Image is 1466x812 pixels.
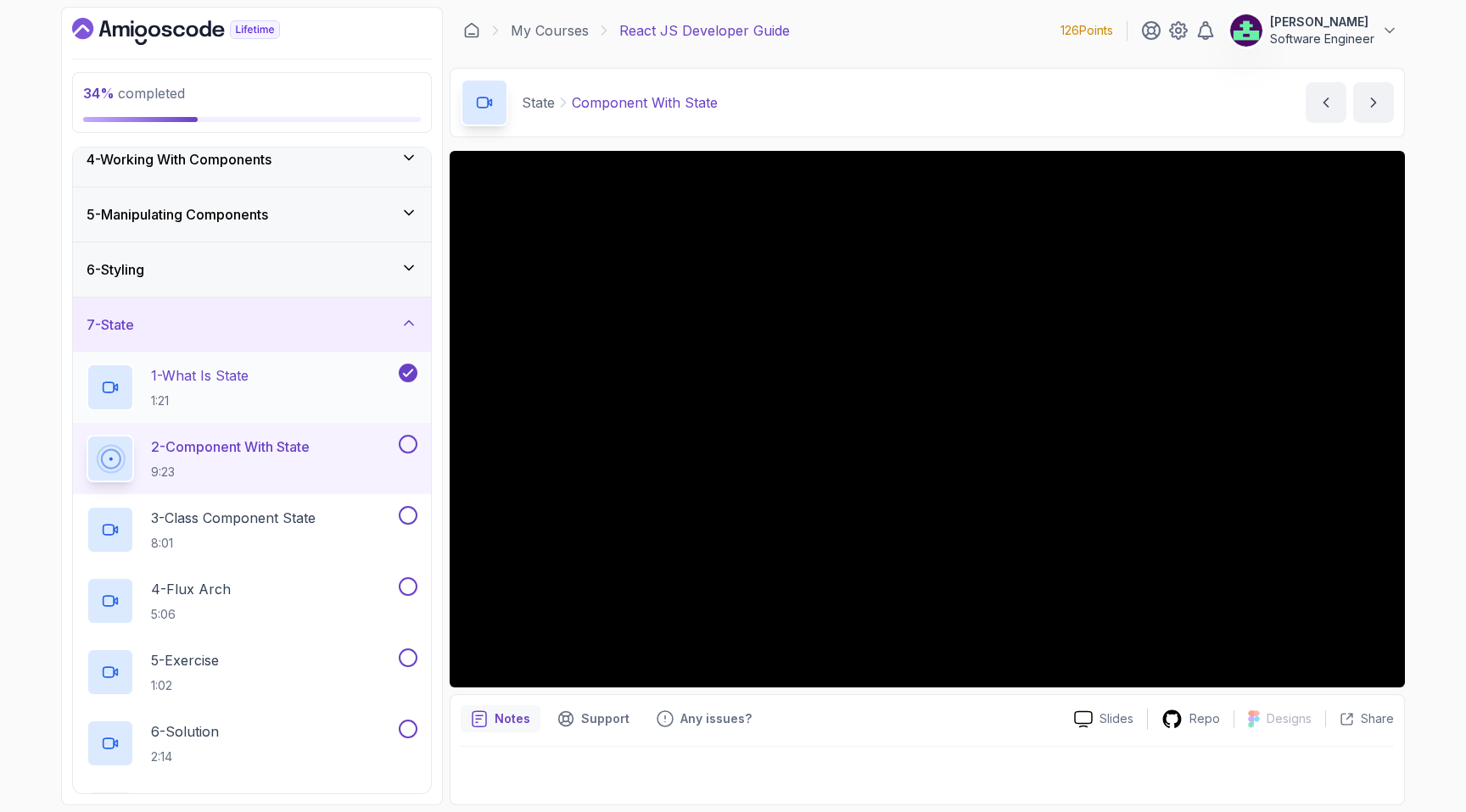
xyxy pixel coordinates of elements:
button: 3-Class Component State8:01 [87,506,417,553]
p: 1 - What Is State [151,365,249,386]
p: 5:06 [151,606,231,623]
p: 3 - Class Component State [151,508,316,528]
p: Repo [1189,710,1220,727]
a: Dashboard [72,18,319,45]
p: React JS Developer Guide [619,20,790,41]
button: Support button [547,705,640,732]
button: notes button [461,705,540,732]
button: 4-Working With Components [73,132,431,186]
p: State [522,92,555,113]
h3: 5 - Manipulating Components [87,204,268,225]
p: 1:21 [151,392,249,409]
p: 2 - Component With State [151,437,310,457]
span: completed [83,85,185,102]
h3: 6 - Styling [87,259,144,280]
button: 5-Manipulating Components [73,187,431,242]
p: Software Engineer [1270,31,1374,47]
a: Repo [1148,709,1234,730]
button: 7-State [73,298,431,352]
p: Any issues? [680,710,752,727]
a: Slides [1060,710,1147,728]
button: Share [1325,710,1394,727]
button: 6-Solution2:14 [87,720,417,767]
p: 5 - Exercise [151,650,219,670]
p: 4 - Flux Arch [151,579,231,599]
p: [PERSON_NAME] [1270,14,1374,31]
iframe: 2 - Component with State [450,151,1405,687]
button: 1-What Is State1:21 [87,364,417,411]
button: user profile image[PERSON_NAME]Software Engineer [1229,14,1398,47]
span: 34 % [83,85,115,102]
p: 6 - Solution [151,721,219,742]
p: Support [581,710,629,727]
button: 2-Component With State9:23 [87,435,417,482]
p: Slides [1099,710,1133,727]
h3: 4 - Working With Components [87,149,271,170]
button: 6-Styling [73,242,431,297]
button: Feedback button [646,705,762,732]
h3: 7 - State [87,314,134,335]
p: Component With State [572,92,718,113]
a: My Courses [511,20,589,41]
button: next content [1353,82,1394,123]
p: 2:14 [151,748,219,765]
button: previous content [1306,82,1346,123]
p: 9:23 [151,464,310,481]
button: 5-Exercise1:02 [87,648,417,696]
button: 4-Flux Arch5:06 [87,577,417,625]
p: Share [1361,710,1394,727]
p: Designs [1267,710,1312,727]
p: Notes [495,710,530,727]
p: 8:01 [151,535,316,552]
p: 7 - React State Quiz [151,791,272,811]
p: 1:02 [151,677,219,694]
a: Dashboard [463,22,480,39]
p: 126 Points [1060,22,1113,39]
img: user profile image [1230,14,1262,47]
